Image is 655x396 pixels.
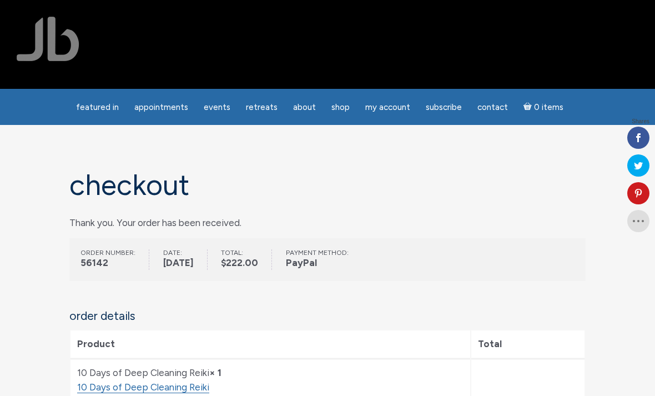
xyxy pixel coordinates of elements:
[163,249,208,270] li: Date:
[134,102,188,112] span: Appointments
[197,97,237,118] a: Events
[331,102,350,112] span: Shop
[239,97,284,118] a: Retreats
[76,102,119,112] span: featured in
[221,257,258,268] bdi: 222.00
[426,102,462,112] span: Subscribe
[523,102,534,112] i: Cart
[69,97,125,118] a: featured in
[325,97,356,118] a: Shop
[517,96,570,118] a: Cart0 items
[286,256,349,270] strong: PayPal
[471,330,585,358] th: Total
[17,17,79,61] img: Jamie Butler. The Everyday Medium
[359,97,417,118] a: My Account
[632,119,649,124] span: Shares
[209,367,221,378] strong: × 1
[221,257,226,268] span: $
[221,249,272,270] li: Total:
[80,249,149,270] li: Order number:
[69,309,586,322] h2: Order details
[77,382,209,393] a: 10 Days of Deep Cleaning Reiki
[293,102,316,112] span: About
[534,103,563,112] span: 0 items
[69,214,586,232] p: Thank you. Your order has been received.
[471,97,515,118] a: Contact
[477,102,508,112] span: Contact
[70,330,470,358] th: Product
[286,97,323,118] a: About
[286,249,362,270] li: Payment method:
[246,102,278,112] span: Retreats
[163,256,194,270] strong: [DATE]
[69,169,586,201] h1: Checkout
[80,256,135,270] strong: 56142
[365,102,410,112] span: My Account
[204,102,230,112] span: Events
[419,97,468,118] a: Subscribe
[128,97,195,118] a: Appointments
